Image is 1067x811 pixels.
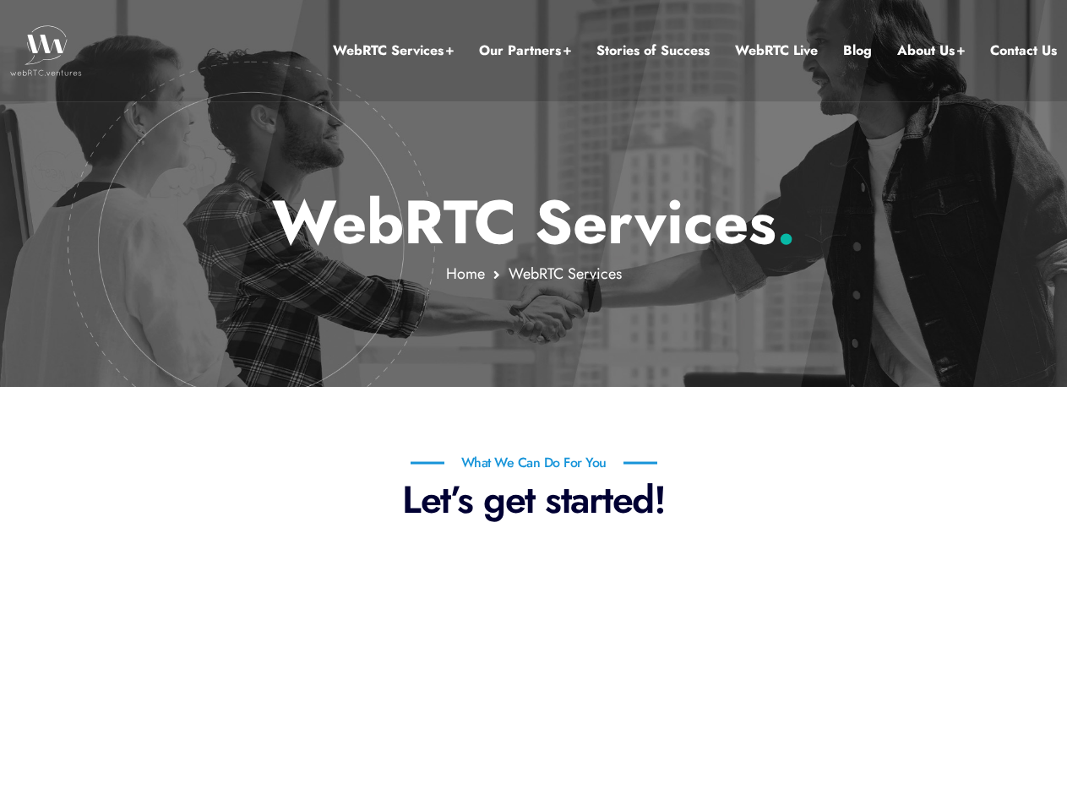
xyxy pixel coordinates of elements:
p: Let’s get started! [52,476,1015,523]
a: About Us [897,40,965,62]
img: WebRTC.ventures [10,25,82,76]
h1: WebRTC Services [39,186,1028,259]
span: . [776,178,796,266]
a: Blog [843,40,872,62]
a: WebRTC Services [333,40,454,62]
a: Our Partners [479,40,571,62]
a: WebRTC Live [735,40,818,62]
a: Contact Us [990,40,1057,62]
a: Home [446,263,485,285]
h6: What We Can Do For You [411,456,657,470]
span: WebRTC Services [509,263,622,285]
a: Stories of Success [596,40,710,62]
